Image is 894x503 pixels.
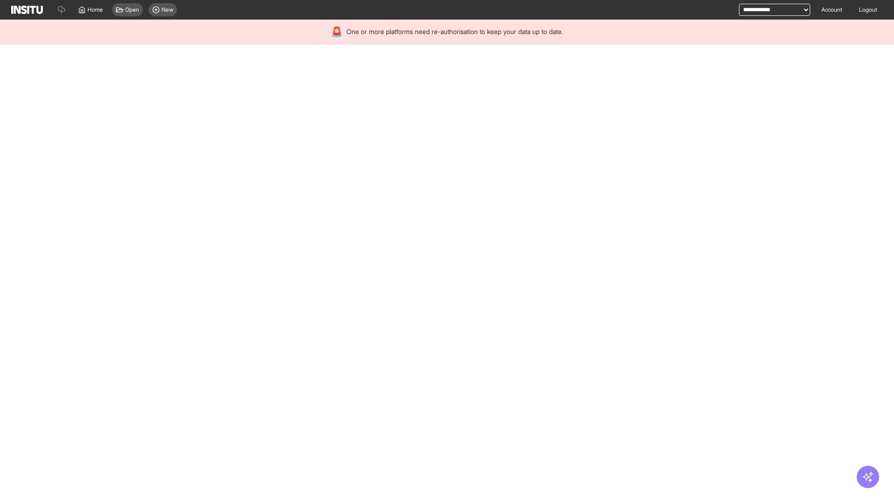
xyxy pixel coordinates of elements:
[346,27,563,36] span: One or more platforms need re-authorisation to keep your data up to date.
[125,6,139,14] span: Open
[11,6,43,14] img: Logo
[331,25,343,38] div: 🚨
[162,6,173,14] span: New
[88,6,103,14] span: Home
